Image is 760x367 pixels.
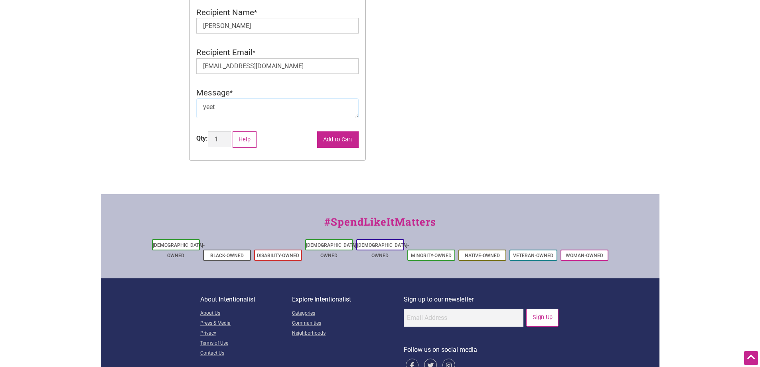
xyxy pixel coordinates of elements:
[404,309,523,327] input: Email Address
[200,349,292,359] a: Contact Us
[233,131,257,148] button: Help
[196,18,359,34] input: Recipient Name
[210,253,244,258] a: Black-Owned
[208,131,231,147] input: Product quantity
[411,253,452,258] a: Minority-Owned
[257,253,299,258] a: Disability-Owned
[153,242,205,258] a: [DEMOGRAPHIC_DATA]-Owned
[200,319,292,329] a: Press & Media
[196,134,208,143] div: Qty:
[196,58,359,74] input: Recipient Email
[357,242,409,258] a: [DEMOGRAPHIC_DATA]-Owned
[101,214,659,238] div: #SpendLikeItMatters
[404,345,560,355] p: Follow us on social media
[292,329,404,339] a: Neighborhoods
[200,309,292,319] a: About Us
[196,48,253,57] span: Recipient Email
[465,253,500,258] a: Native-Owned
[292,309,404,319] a: Categories
[292,319,404,329] a: Communities
[306,242,358,258] a: [DEMOGRAPHIC_DATA]-Owned
[404,294,560,305] p: Sign up to our newsletter
[196,98,359,118] textarea: Message
[317,131,359,148] button: Add to Cart
[200,339,292,349] a: Terms of Use
[513,253,553,258] a: Veteran-Owned
[200,294,292,305] p: About Intentionalist
[292,294,404,305] p: Explore Intentionalist
[526,309,559,327] input: Sign Up
[566,253,603,258] a: Woman-Owned
[196,88,230,97] span: Message
[200,329,292,339] a: Privacy
[196,8,254,17] span: Recipient Name
[744,351,758,365] div: Scroll Back to Top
